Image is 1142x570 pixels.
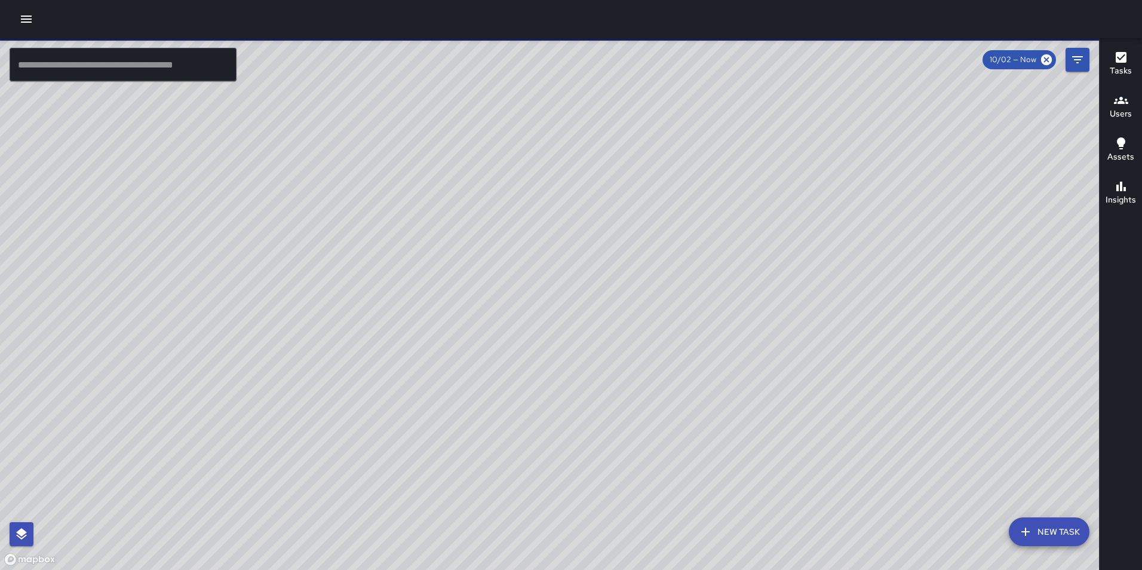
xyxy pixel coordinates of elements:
span: 10/02 — Now [983,54,1043,66]
button: Tasks [1100,43,1142,86]
button: Assets [1100,129,1142,172]
h6: Tasks [1110,65,1132,78]
h6: Assets [1107,151,1134,164]
h6: Users [1110,108,1132,121]
h6: Insights [1106,194,1136,207]
button: Filters [1066,48,1089,72]
button: Insights [1100,172,1142,215]
button: New Task [1009,517,1089,546]
div: 10/02 — Now [983,50,1056,69]
button: Users [1100,86,1142,129]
